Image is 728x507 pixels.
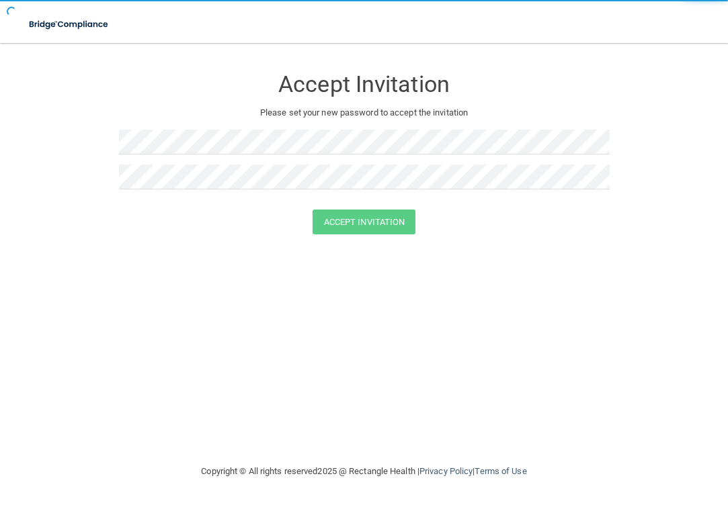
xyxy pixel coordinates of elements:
[313,210,416,234] button: Accept Invitation
[419,466,473,476] a: Privacy Policy
[119,72,610,97] h3: Accept Invitation
[475,466,526,476] a: Terms of Use
[20,11,118,38] img: bridge_compliance_login_screen.278c3ca4.svg
[119,450,610,493] div: Copyright © All rights reserved 2025 @ Rectangle Health | |
[129,105,600,121] p: Please set your new password to accept the invitation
